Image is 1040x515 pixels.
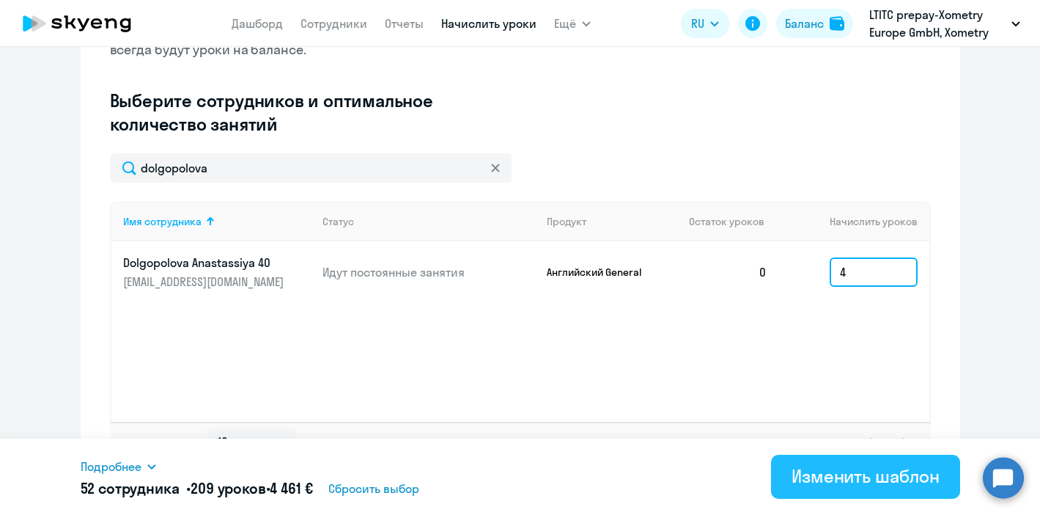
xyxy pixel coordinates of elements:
[547,215,586,228] div: Продукт
[771,455,960,499] button: Изменить шаблон
[110,89,481,136] h3: Выберите сотрудников и оптимальное количество занятий
[689,215,780,228] div: Остаток уроков
[792,464,940,488] div: Изменить шаблон
[689,215,764,228] span: Остаток уроков
[830,16,844,31] img: balance
[300,16,367,31] a: Сотрудники
[322,215,535,228] div: Статус
[862,6,1028,41] button: LTITC prepay-Xometry Europe GmbH, Xometry Europe GmbH
[123,255,287,271] p: Dolgopolova Anastassiya 40
[110,153,512,183] input: Поиск по имени, email, продукту или статусу
[232,16,283,31] a: Дашборд
[270,479,312,497] span: 4 461 €
[123,274,287,290] p: [EMAIL_ADDRESS][DOMAIN_NAME]
[385,16,424,31] a: Отчеты
[328,480,419,497] span: Сбросить выбор
[191,479,266,497] span: 209 уроков
[123,255,311,290] a: Dolgopolova Anastassiya 40[EMAIL_ADDRESS][DOMAIN_NAME]
[751,436,843,449] span: 1 - 1 из 1 сотрудника
[441,16,536,31] a: Начислить уроки
[547,266,657,279] p: Английский General
[322,264,535,280] p: Идут постоянные занятия
[554,9,591,38] button: Ещё
[128,436,202,449] span: Отображать по:
[322,215,354,228] div: Статус
[869,6,1006,41] p: LTITC prepay-Xometry Europe GmbH, Xometry Europe GmbH
[554,15,576,32] span: Ещё
[681,9,729,38] button: RU
[691,15,704,32] span: RU
[81,478,313,499] h5: 52 сотрудника • •
[81,458,141,475] span: Подробнее
[785,15,824,32] div: Баланс
[547,215,677,228] div: Продукт
[123,215,202,228] div: Имя сотрудника
[677,241,780,303] td: 0
[123,215,311,228] div: Имя сотрудника
[776,9,853,38] button: Балансbalance
[779,202,929,241] th: Начислить уроков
